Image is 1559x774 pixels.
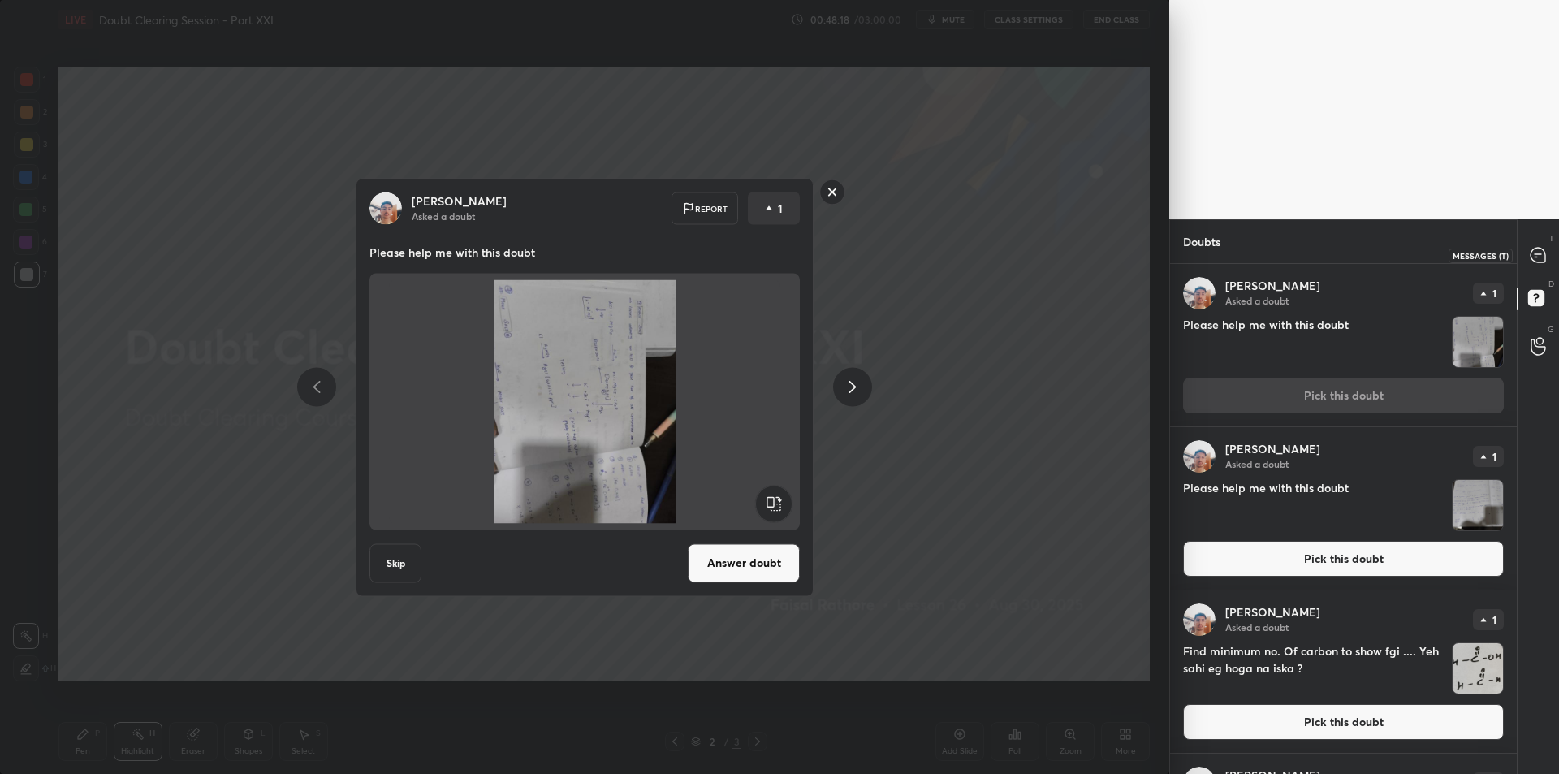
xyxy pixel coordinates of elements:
[778,200,783,216] p: 1
[369,543,421,582] button: Skip
[1183,642,1445,694] h4: Find minimum no. Of carbon to show fgi .... Yeh sahi eg hoga na iska ?
[1183,603,1216,636] img: 3a8d8cd493d94e0f9479b1af75505028.jpg
[1548,278,1554,290] p: D
[1225,294,1289,307] p: Asked a doubt
[1183,479,1445,531] h4: Please help me with this doubt
[1453,480,1503,530] img: 1756548144MKBFU0.JPEG
[1225,620,1289,633] p: Asked a doubt
[1225,279,1320,292] p: [PERSON_NAME]
[1183,704,1504,740] button: Pick this doubt
[1170,220,1233,263] p: Doubts
[1453,643,1503,694] img: 1756548021J4Z5U1.JPEG
[1492,615,1496,625] p: 1
[412,194,507,207] p: [PERSON_NAME]
[688,543,800,582] button: Answer doubt
[1225,457,1289,470] p: Asked a doubt
[1225,443,1320,456] p: [PERSON_NAME]
[1549,232,1554,244] p: T
[1183,541,1504,577] button: Pick this doubt
[1453,317,1503,367] img: 1756548175MXXLCR.JPEG
[1183,440,1216,473] img: 3a8d8cd493d94e0f9479b1af75505028.jpg
[1548,323,1554,335] p: G
[1183,277,1216,309] img: 3a8d8cd493d94e0f9479b1af75505028.jpg
[389,279,780,523] img: 1756548175MXXLCR.JPEG
[1183,316,1445,368] h4: Please help me with this doubt
[1449,249,1513,263] div: Messages (T)
[1225,606,1320,619] p: [PERSON_NAME]
[369,192,402,224] img: 3a8d8cd493d94e0f9479b1af75505028.jpg
[412,209,475,222] p: Asked a doubt
[1492,288,1496,298] p: 1
[1492,452,1496,461] p: 1
[369,244,800,260] p: Please help me with this doubt
[672,192,738,224] div: Report
[1170,264,1517,774] div: grid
